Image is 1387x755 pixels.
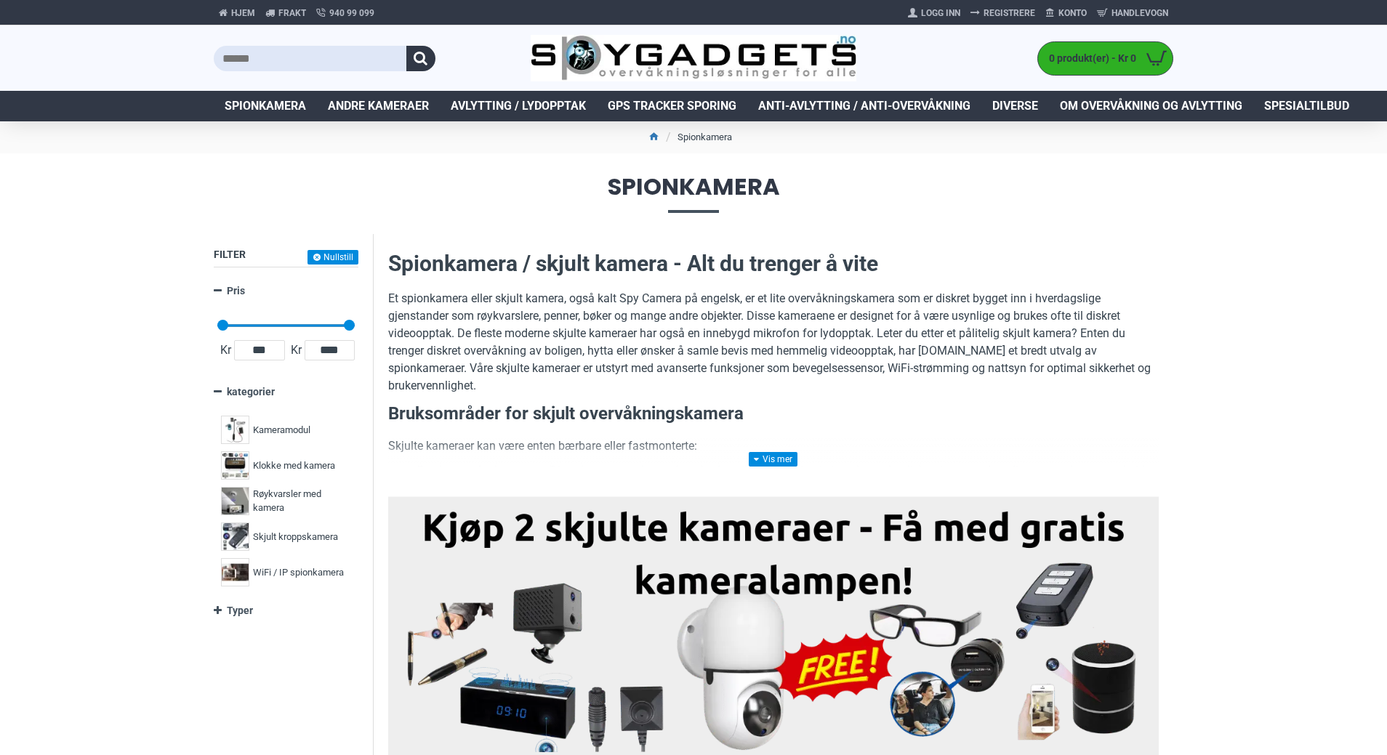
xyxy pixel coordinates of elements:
span: Registrere [984,7,1035,20]
span: Handlevogn [1111,7,1168,20]
h3: Bruksområder for skjult overvåkningskamera [388,402,1159,427]
span: 940 99 099 [329,7,374,20]
span: GPS Tracker Sporing [608,97,736,115]
span: Anti-avlytting / Anti-overvåkning [758,97,970,115]
li: Disse kan tas med overalt og brukes til skjult filming i situasjoner der diskresjon er nødvendig ... [417,462,1159,497]
a: Registrere [965,1,1040,25]
a: Konto [1040,1,1092,25]
p: Et spionkamera eller skjult kamera, også kalt Spy Camera på engelsk, er et lite overvåkningskamer... [388,290,1159,395]
img: Kameramodul [221,416,249,444]
span: Hjem [231,7,255,20]
span: Kr [217,342,234,359]
span: Spionkamera [225,97,306,115]
span: Kameramodul [253,423,310,437]
a: Avlytting / Lydopptak [440,91,597,121]
h2: Spionkamera / skjult kamera - Alt du trenger å vite [388,249,1159,279]
a: 0 produkt(er) - Kr 0 [1038,42,1173,75]
span: Konto [1058,7,1087,20]
a: Spionkamera [214,91,317,121]
a: Diverse [981,91,1049,121]
a: Pris [214,278,358,304]
a: GPS Tracker Sporing [597,91,747,121]
span: Røykvarsler med kamera [253,487,347,515]
span: Frakt [278,7,306,20]
span: Spionkamera [214,175,1173,212]
p: Skjulte kameraer kan være enten bærbare eller fastmonterte: [388,437,1159,455]
a: Typer [214,598,358,623]
img: Røykvarsler med kamera [221,487,249,515]
span: Klokke med kamera [253,459,335,473]
img: WiFi / IP spionkamera [221,558,249,586]
span: Kr [288,342,305,359]
strong: Bærbare spionkameraer: [417,464,550,477]
span: Filter [214,249,246,260]
span: Avlytting / Lydopptak [451,97,586,115]
button: Nullstill [307,250,358,265]
span: Skjult kroppskamera [253,530,338,544]
img: Klokke med kamera [221,451,249,480]
a: Handlevogn [1092,1,1173,25]
span: Diverse [992,97,1038,115]
img: SpyGadgets.no [531,35,857,82]
span: 0 produkt(er) - Kr 0 [1038,51,1140,66]
span: Spesialtilbud [1264,97,1349,115]
img: Skjult kroppskamera [221,522,249,551]
a: Andre kameraer [317,91,440,121]
span: Andre kameraer [328,97,429,115]
a: Spesialtilbud [1253,91,1360,121]
a: Logg Inn [903,1,965,25]
a: Om overvåkning og avlytting [1049,91,1253,121]
a: kategorier [214,379,358,405]
span: Om overvåkning og avlytting [1060,97,1242,115]
span: Logg Inn [921,7,960,20]
a: Anti-avlytting / Anti-overvåkning [747,91,981,121]
img: Kjøp 2 skjulte kameraer – Få med gratis kameralampe! [399,504,1148,752]
span: WiFi / IP spionkamera [253,565,344,580]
